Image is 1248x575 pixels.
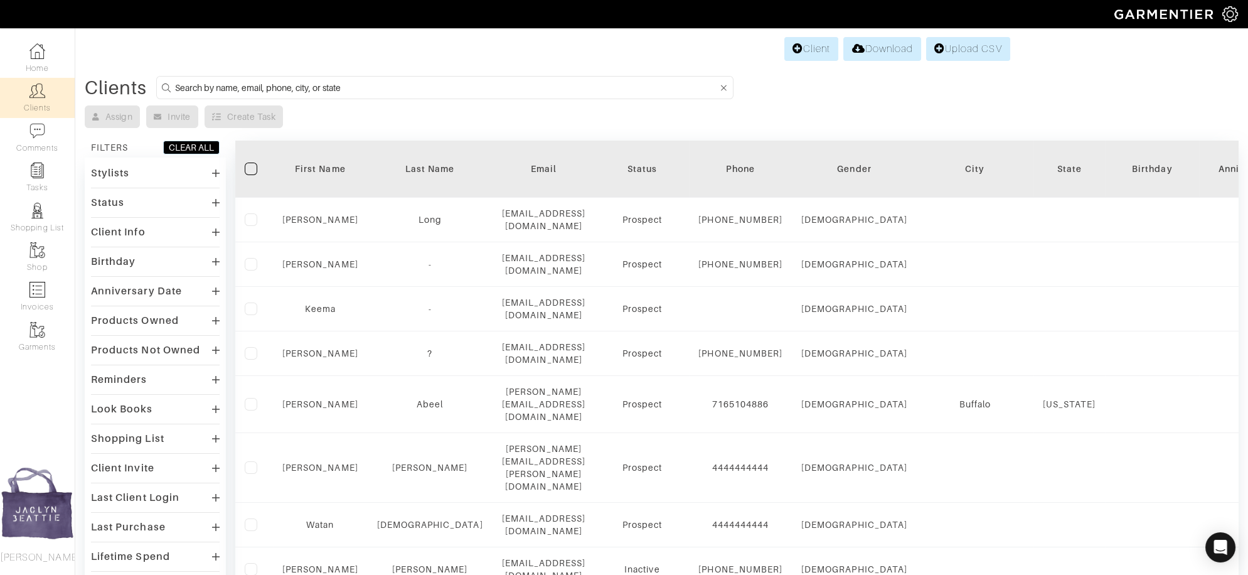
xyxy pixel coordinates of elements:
[502,163,586,175] div: Email
[502,207,586,232] div: [EMAIL_ADDRESS][DOMAIN_NAME]
[926,163,1024,175] div: City
[85,82,147,94] div: Clients
[273,141,368,198] th: Toggle SortBy
[801,213,907,226] div: [DEMOGRAPHIC_DATA]
[1105,141,1199,198] th: Toggle SortBy
[29,322,45,338] img: garments-icon-b7da505a4dc4fd61783c78ac3ca0ef83fa9d6f193b1c9dc38574b1d14d53ca28.png
[604,303,680,315] div: Prospect
[91,551,170,563] div: Lifetime Spend
[377,520,483,530] a: [DEMOGRAPHIC_DATA]
[427,348,432,358] a: ?
[926,37,1010,61] a: Upload CSV
[502,296,586,321] div: [EMAIL_ADDRESS][DOMAIN_NAME]
[801,519,907,531] div: [DEMOGRAPHIC_DATA]
[91,255,136,268] div: Birthday
[502,512,586,537] div: [EMAIL_ADDRESS][DOMAIN_NAME]
[698,213,782,226] div: [PHONE_NUMBER]
[1043,163,1096,175] div: State
[801,303,907,315] div: [DEMOGRAPHIC_DATA]
[282,163,358,175] div: First Name
[604,213,680,226] div: Prospect
[175,80,717,95] input: Search by name, email, phone, city, or state
[792,141,917,198] th: Toggle SortBy
[595,141,689,198] th: Toggle SortBy
[29,43,45,59] img: dashboard-icon-dbcd8f5a0b271acd01030246c82b418ddd0df26cd7fceb0bd07c9910d44c42f6.png
[784,37,838,61] a: Client
[91,373,147,386] div: Reminders
[1043,398,1096,411] div: [US_STATE]
[282,564,358,574] a: [PERSON_NAME]
[926,398,1024,411] div: Buffalo
[604,461,680,474] div: Prospect
[91,462,154,475] div: Client Invite
[801,398,907,411] div: [DEMOGRAPHIC_DATA]
[91,521,166,534] div: Last Purchase
[843,37,920,61] a: Download
[604,519,680,531] div: Prospect
[698,163,782,175] div: Phone
[698,347,782,360] div: [PHONE_NUMBER]
[698,258,782,271] div: [PHONE_NUMBER]
[801,461,907,474] div: [DEMOGRAPHIC_DATA]
[801,163,907,175] div: Gender
[419,215,442,225] a: Long
[29,163,45,178] img: reminder-icon-8004d30b9f0a5d33ae49ab947aed9ed385cf756f9e5892f1edd6e32f2345188e.png
[91,344,200,357] div: Products Not Owned
[377,163,483,175] div: Last Name
[91,314,179,327] div: Products Owned
[305,304,336,314] a: Keema
[1205,532,1235,562] div: Open Intercom Messenger
[368,141,493,198] th: Toggle SortBy
[282,259,358,269] a: [PERSON_NAME]
[29,282,45,298] img: orders-icon-0abe47150d42831381b5fb84f609e132dff9fe21cb692f30cb5eec754e2cba89.png
[1114,163,1190,175] div: Birthday
[698,519,782,531] div: 4444444444
[502,443,586,493] div: [PERSON_NAME][EMAIL_ADDRESS][PERSON_NAME][DOMAIN_NAME]
[282,399,358,409] a: [PERSON_NAME]
[604,258,680,271] div: Prospect
[801,347,907,360] div: [DEMOGRAPHIC_DATA]
[698,398,782,411] div: 7165104886
[1108,3,1222,25] img: garmentier-logo-header-white-b43fb05a5012e4ada735d5af1a66efaba907eab6374d6393d1fbf88cb4ef424d.png
[91,167,129,180] div: Stylists
[91,196,124,209] div: Status
[29,242,45,258] img: garments-icon-b7da505a4dc4fd61783c78ac3ca0ef83fa9d6f193b1c9dc38574b1d14d53ca28.png
[417,399,443,409] a: Abeel
[502,385,586,423] div: [PERSON_NAME][EMAIL_ADDRESS][DOMAIN_NAME]
[282,215,358,225] a: [PERSON_NAME]
[429,259,432,269] a: -
[306,520,334,530] a: Watan
[604,163,680,175] div: Status
[29,123,45,139] img: comment-icon-a0a6a9ef722e966f86d9cbdc48e553b5cf19dbc54f86b18d962a5391bc8f6eb6.png
[282,348,358,358] a: [PERSON_NAME]
[163,141,220,154] button: CLEAR ALL
[392,463,468,473] a: [PERSON_NAME]
[29,83,45,99] img: clients-icon-6bae9207a08558b7cb47a8932f037763ab4055f8c8b6bfacd5dc20c3e0201464.png
[502,341,586,366] div: [EMAIL_ADDRESS][DOMAIN_NAME]
[1222,6,1238,22] img: gear-icon-white-bd11855cb880d31180b6d7d6211b90ccbf57a29d726f0c71d8c61bd08dd39cc2.png
[698,461,782,474] div: 4444444444
[604,347,680,360] div: Prospect
[91,226,146,239] div: Client Info
[604,398,680,411] div: Prospect
[801,258,907,271] div: [DEMOGRAPHIC_DATA]
[91,141,128,154] div: FILTERS
[91,403,153,416] div: Look Books
[91,285,182,298] div: Anniversary Date
[29,203,45,218] img: stylists-icon-eb353228a002819b7ec25b43dbf5f0378dd9e0616d9560372ff212230b889e62.png
[169,141,214,154] div: CLEAR ALL
[429,304,432,314] a: -
[392,564,468,574] a: [PERSON_NAME]
[91,492,179,504] div: Last Client Login
[502,252,586,277] div: [EMAIL_ADDRESS][DOMAIN_NAME]
[282,463,358,473] a: [PERSON_NAME]
[91,433,164,445] div: Shopping List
